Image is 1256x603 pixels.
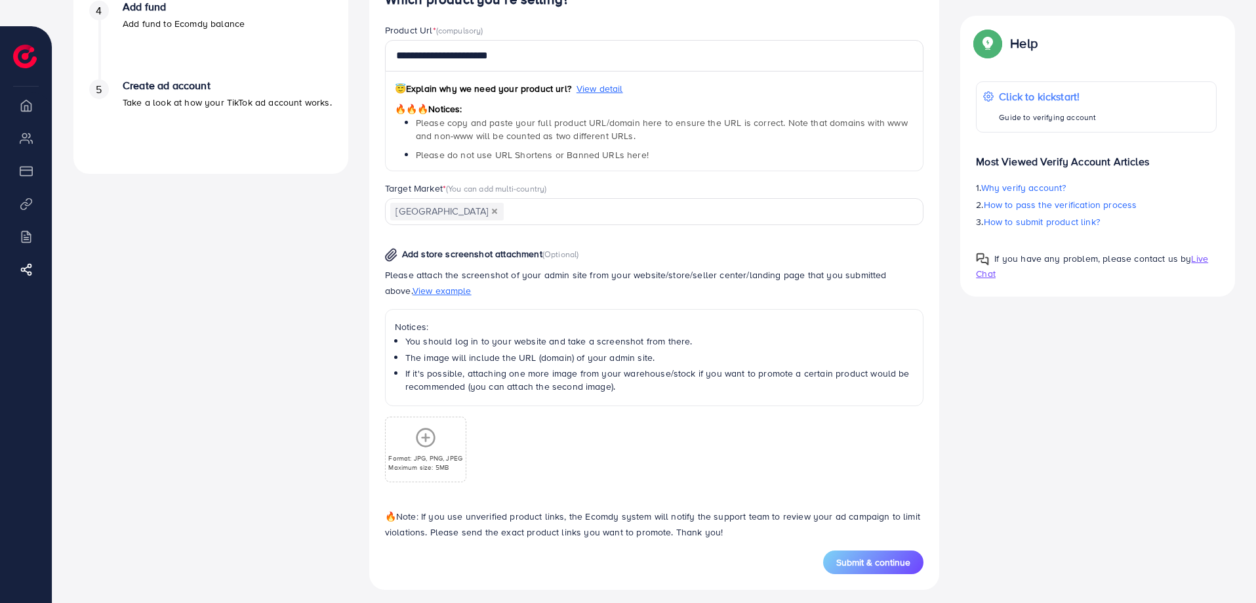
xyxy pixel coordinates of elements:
h4: Add fund [123,1,245,13]
span: How to pass the verification process [984,198,1137,211]
p: Help [1010,35,1038,51]
span: Submit & continue [836,556,910,569]
p: Notices: [395,319,914,335]
span: Explain why we need your product url? [395,82,571,95]
iframe: Chat [1200,544,1246,593]
span: 😇 [395,82,406,95]
li: The image will include the URL (domain) of your admin site. [405,351,914,364]
span: 5 [96,82,102,97]
img: Popup guide [976,31,1000,55]
span: If you have any problem, please contact us by [994,252,1191,265]
span: 4 [96,3,102,18]
p: Click to kickstart! [999,89,1096,104]
p: Most Viewed Verify Account Articles [976,143,1217,169]
p: Guide to verifying account [999,110,1096,125]
button: Submit & continue [823,551,923,574]
span: (compulsory) [436,24,483,36]
p: Please attach the screenshot of your admin site from your website/store/seller center/landing pag... [385,267,924,299]
div: Search for option [385,198,924,225]
span: (Optional) [542,248,579,260]
p: 1. [976,180,1217,196]
li: Add fund [73,1,348,79]
span: View detail [577,82,623,95]
button: Deselect Pakistan [491,208,498,215]
span: Add store screenshot attachment [402,247,542,260]
span: Please copy and paste your full product URL/domain here to ensure the URL is correct. Note that d... [416,116,908,142]
span: 🔥 [385,510,396,523]
p: Add fund to Ecomdy balance [123,16,245,31]
p: Maximum size: 5MB [388,463,462,472]
input: Search for option [505,202,907,222]
span: Please do not use URL Shortens or Banned URLs here! [416,148,649,161]
p: Note: If you use unverified product links, the Ecomdy system will notify the support team to revi... [385,509,924,540]
li: If it's possible, attaching one more image from your warehouse/stock if you want to promote a cer... [405,367,914,394]
p: Take a look at how your TikTok ad account works. [123,94,332,110]
span: View example [413,284,472,297]
span: Notices: [395,102,462,115]
img: img [385,248,397,262]
p: 2. [976,197,1217,213]
li: Create ad account [73,79,348,158]
p: 3. [976,214,1217,230]
label: Product Url [385,24,483,37]
span: (You can add multi-country) [446,182,546,194]
img: logo [13,45,37,68]
p: Format: JPG, PNG, JPEG [388,453,462,463]
span: How to submit product link? [984,215,1100,228]
span: 🔥🔥🔥 [395,102,428,115]
img: Popup guide [976,253,989,266]
h4: Create ad account [123,79,332,92]
span: Why verify account? [981,181,1066,194]
label: Target Market [385,182,547,195]
span: [GEOGRAPHIC_DATA] [390,203,504,221]
li: You should log in to your website and take a screenshot from there. [405,335,914,348]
